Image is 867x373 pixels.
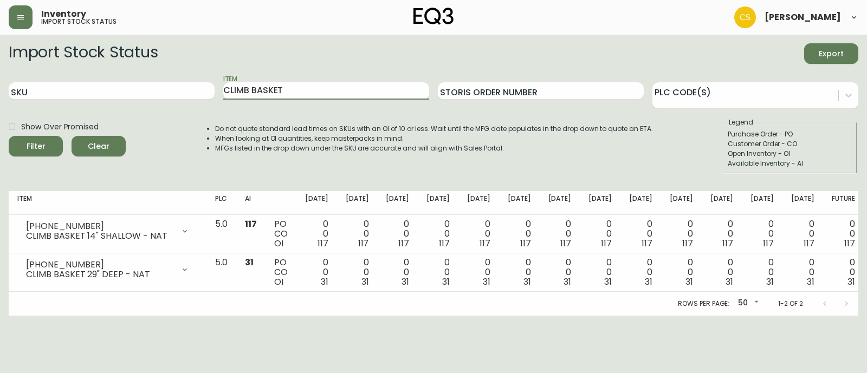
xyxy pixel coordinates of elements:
[540,191,580,215] th: [DATE]
[847,276,855,288] span: 31
[670,219,693,248] div: 0 0
[763,237,774,250] span: 117
[215,124,653,134] li: Do not quote standard lead times on SKUs with an OI of 10 or less. Wait until the MFG date popula...
[305,258,328,287] div: 0 0
[361,276,369,288] span: 31
[26,260,174,270] div: [PHONE_NUMBER]
[245,256,254,269] span: 31
[26,231,174,241] div: CLIMB BASKET 14" SHALLOW - NAT
[728,149,851,159] div: Open Inventory - OI
[629,219,652,248] div: 0 0
[413,8,454,25] img: logo
[9,136,63,156] button: Filter
[439,237,450,250] span: 117
[765,13,841,22] span: [PERSON_NAME]
[305,219,328,248] div: 0 0
[520,237,531,250] span: 117
[661,191,702,215] th: [DATE]
[778,299,803,309] p: 1-2 of 2
[426,219,450,248] div: 0 0
[398,237,409,250] span: 117
[710,258,734,287] div: 0 0
[321,276,328,288] span: 31
[206,215,236,253] td: 5.0
[318,237,328,250] span: 117
[804,237,814,250] span: 117
[206,191,236,215] th: PLC
[346,219,369,248] div: 0 0
[274,276,283,288] span: OI
[483,276,490,288] span: 31
[742,191,782,215] th: [DATE]
[588,219,612,248] div: 0 0
[548,258,572,287] div: 0 0
[807,276,814,288] span: 31
[645,276,652,288] span: 31
[480,237,490,250] span: 117
[274,237,283,250] span: OI
[21,121,99,133] span: Show Over Promised
[426,258,450,287] div: 0 0
[377,191,418,215] th: [DATE]
[499,191,540,215] th: [DATE]
[9,43,158,64] h2: Import Stock Status
[548,219,572,248] div: 0 0
[386,258,409,287] div: 0 0
[728,129,851,139] div: Purchase Order - PO
[734,295,761,312] div: 50
[750,219,774,248] div: 0 0
[580,191,620,215] th: [DATE]
[722,237,733,250] span: 117
[508,258,531,287] div: 0 0
[458,191,499,215] th: [DATE]
[337,191,378,215] th: [DATE]
[274,258,288,287] div: PO CO
[9,191,206,215] th: Item
[678,299,729,309] p: Rows per page:
[523,276,531,288] span: 31
[642,237,652,250] span: 117
[402,276,409,288] span: 31
[418,191,458,215] th: [DATE]
[564,276,571,288] span: 31
[728,139,851,149] div: Customer Order - CO
[560,237,571,250] span: 117
[386,219,409,248] div: 0 0
[467,219,490,248] div: 0 0
[72,136,126,156] button: Clear
[41,10,86,18] span: Inventory
[629,258,652,287] div: 0 0
[604,276,612,288] span: 31
[467,258,490,287] div: 0 0
[791,219,814,248] div: 0 0
[726,276,733,288] span: 31
[358,237,369,250] span: 117
[215,143,653,153] li: MFGs listed in the drop down under the SKU are accurate and will align with Sales Portal.
[682,237,693,250] span: 117
[728,159,851,168] div: Available Inventory - AI
[791,258,814,287] div: 0 0
[823,191,864,215] th: Future
[734,6,756,28] img: 996bfd46d64b78802a67b62ffe4c27a2
[80,140,117,153] span: Clear
[26,270,174,279] div: CLIMB BASKET 29" DEEP - NAT
[296,191,337,215] th: [DATE]
[215,134,653,143] li: When looking at OI quantities, keep masterpacks in mind.
[832,258,855,287] div: 0 0
[346,258,369,287] div: 0 0
[206,253,236,292] td: 5.0
[813,47,850,61] span: Export
[508,219,531,248] div: 0 0
[844,237,855,250] span: 117
[685,276,693,288] span: 31
[601,237,612,250] span: 117
[832,219,855,248] div: 0 0
[17,258,198,282] div: [PHONE_NUMBER]CLIMB BASKET 29" DEEP - NAT
[588,258,612,287] div: 0 0
[620,191,661,215] th: [DATE]
[804,43,858,64] button: Export
[274,219,288,248] div: PO CO
[750,258,774,287] div: 0 0
[26,221,174,231] div: [PHONE_NUMBER]
[41,18,117,25] h5: import stock status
